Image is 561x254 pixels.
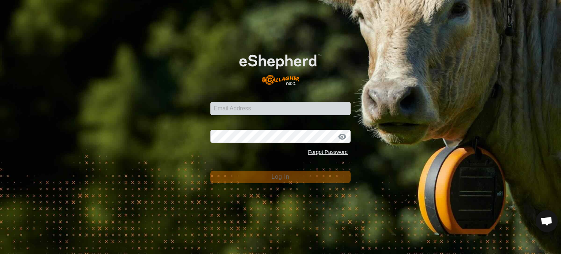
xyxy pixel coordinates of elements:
[210,102,351,115] input: Email Address
[271,174,289,180] span: Log In
[536,210,558,232] a: Open chat
[210,171,351,183] button: Log In
[224,43,336,91] img: E-shepherd Logo
[308,149,348,155] a: Forgot Password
